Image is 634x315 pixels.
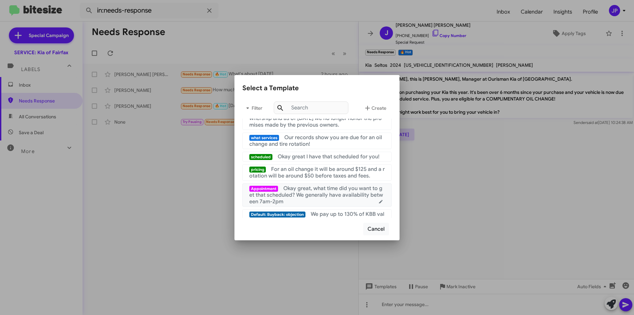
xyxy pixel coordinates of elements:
span: what services [249,135,279,141]
div: Select a Template [242,83,392,94]
span: Okay great I have that scheduled for you! [278,153,379,160]
span: For an oil change it will be around $125 and a rotation will be around $50 before taxes and fees. [249,166,385,179]
span: Create [364,102,386,114]
input: Search [274,101,348,114]
span: Okay great, what time did you want to get that scheduled? We generally have availability between ... [249,185,383,205]
span: Default: Buyback: objection [249,212,305,217]
span: We pay up to 130% of KBB value! :) We need to look under the hood to get you an exact number - so... [249,211,385,231]
button: Filter [242,100,264,116]
span: Filter [242,102,264,114]
span: pricing [249,167,266,173]
span: Appointment [249,186,278,192]
span: Our records show you are due for an oil change and tire rotation! [249,134,382,147]
span: scheduled [249,154,272,160]
button: Cancel [363,223,389,235]
button: Create [358,100,392,116]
